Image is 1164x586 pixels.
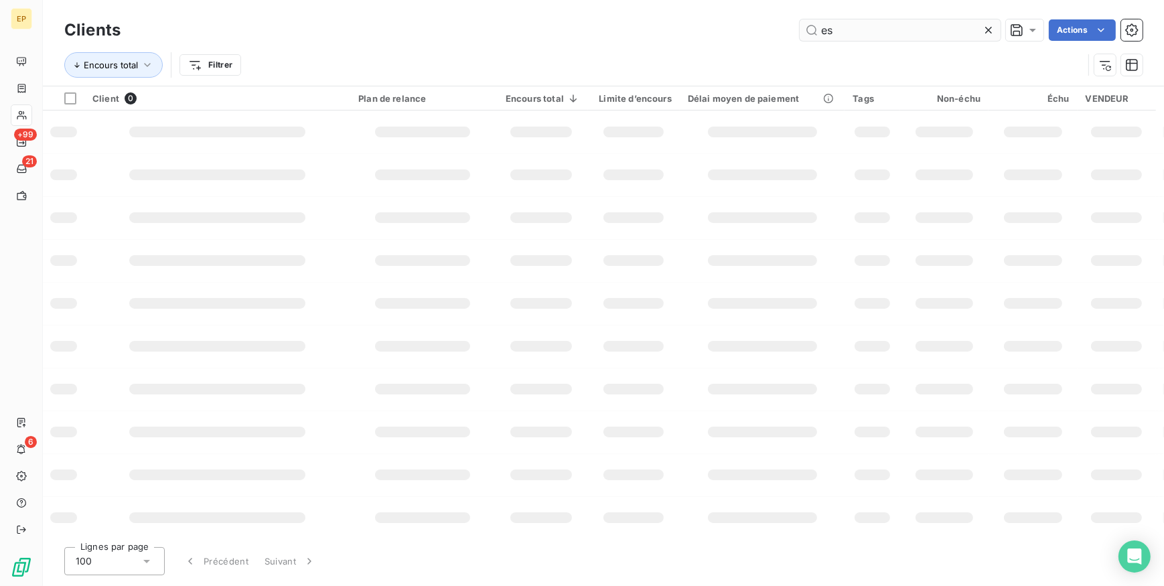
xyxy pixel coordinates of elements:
[92,93,119,104] span: Client
[179,54,241,76] button: Filtrer
[22,155,37,167] span: 21
[84,60,138,70] span: Encours total
[908,93,980,104] div: Non-échu
[358,93,486,104] div: Plan de relance
[1118,540,1151,573] div: Open Intercom Messenger
[11,8,32,29] div: EP
[596,93,672,104] div: Limite d’encours
[502,93,580,104] div: Encours total
[853,93,891,104] div: Tags
[14,129,37,141] span: +99
[997,93,1069,104] div: Échu
[64,52,163,78] button: Encours total
[76,555,92,568] span: 100
[25,436,37,448] span: 6
[64,18,121,42] h3: Clients
[175,547,257,575] button: Précédent
[1049,19,1116,41] button: Actions
[688,93,837,104] div: Délai moyen de paiement
[257,547,324,575] button: Suivant
[11,557,32,578] img: Logo LeanPay
[800,19,1001,41] input: Rechercher
[125,92,137,104] span: 0
[1086,93,1148,104] div: VENDEUR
